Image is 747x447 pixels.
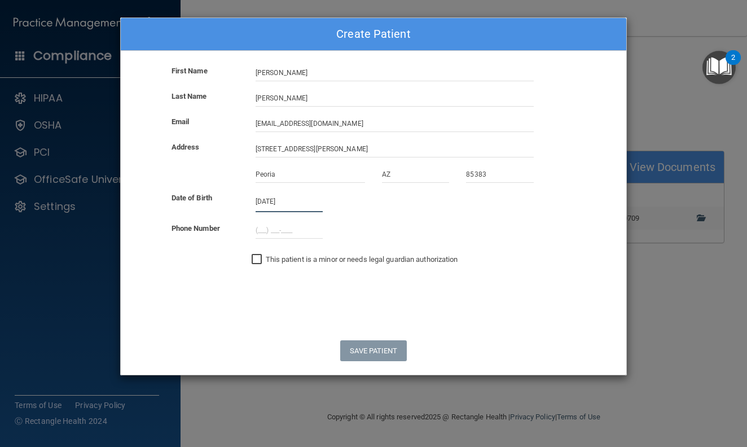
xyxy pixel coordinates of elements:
input: mm/dd/yyyy [256,191,323,212]
b: First Name [172,67,208,75]
button: Open Resource Center, 2 new notifications [702,51,736,84]
b: Date of Birth [172,194,212,202]
label: This patient is a minor or needs legal guardian authorization [252,253,458,266]
input: This patient is a minor or needs legal guardian authorization [252,255,265,264]
input: (___) ___-____ [256,222,323,239]
input: Zip Code [466,166,533,183]
div: 2 [731,58,735,72]
b: Email [172,117,190,126]
input: City [256,166,365,183]
b: Last Name [172,92,207,100]
button: Save Patient [340,340,406,361]
input: Street Name [256,141,534,157]
b: Phone Number [172,224,220,233]
b: Address [172,143,200,151]
input: State [382,166,449,183]
div: Create Patient [121,18,626,51]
